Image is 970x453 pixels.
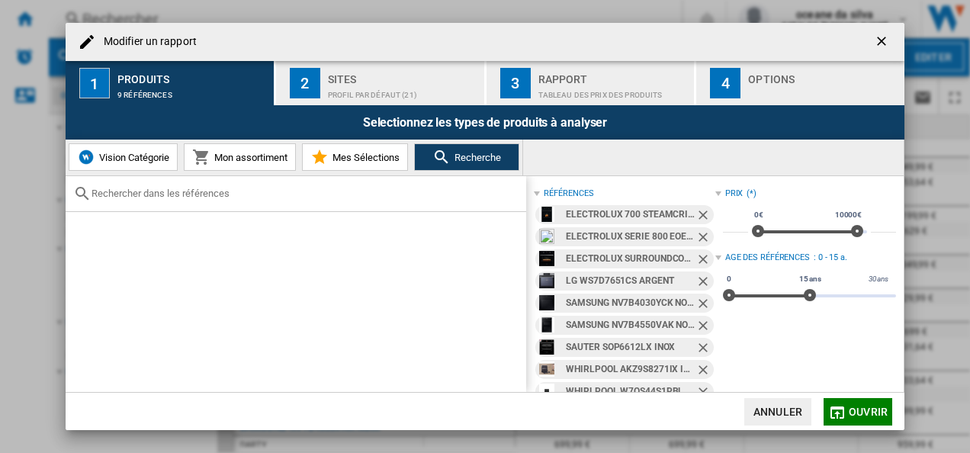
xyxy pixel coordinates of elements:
ng-md-icon: getI18NText('BUTTONS.CLOSE_DIALOG') [874,34,892,52]
div: Rapport [538,67,689,83]
div: 1 [79,68,110,98]
span: 10000€ [833,209,864,221]
span: 15 ans [797,273,824,285]
div: ELECTROLUX SURROUNDCOOK 600 EOF6P46Z0 NOIR [566,249,695,268]
span: Mes Sélections [329,152,400,163]
div: SAMSUNG NV7B4550VAK NOIR [566,316,695,335]
ng-md-icon: Retirer [695,318,714,336]
img: 8806084889133_h_f_l_0 [539,273,554,288]
div: Age des références [725,252,810,264]
div: 9 références [117,83,268,99]
div: Options [748,67,898,83]
button: getI18NText('BUTTONS.CLOSE_DIALOG') [868,27,898,57]
span: Vision Catégorie [95,152,169,163]
ng-md-icon: Retirer [695,340,714,358]
div: LG WS7D7651CS ARGENT [566,271,695,291]
div: 4 [710,68,740,98]
img: 901a1662257145369f9b4d8c37400aac.webp [539,384,554,399]
button: Vision Catégorie [69,143,178,171]
span: 0€ [752,209,766,221]
ng-md-icon: Retirer [695,296,714,314]
input: Rechercher dans les références [92,188,519,199]
ng-md-icon: Retirer [695,252,714,270]
img: 7d41afbba42b37fd19ba170164faee35.jpg [539,339,554,355]
button: Mon assortiment [184,143,296,171]
img: PSEEOV220PA0000P.jpg [539,251,554,266]
button: Ouvrir [824,398,892,426]
div: Prix [725,188,744,200]
div: ELECTROLUX SERIE 800 EOE8P19WW INOX [566,227,695,246]
button: Recherche [414,143,519,171]
ng-md-icon: Retirer [695,362,714,381]
span: Recherche [451,152,501,163]
button: 1 Produits 9 références [66,61,275,105]
h4: Modifier un rapport [96,34,197,50]
div: WHIRLPOOL W7OS44S1PBL NOIR [566,382,695,401]
div: références [544,188,593,200]
div: SAUTER SOP6612LX INOX [566,338,695,357]
ng-md-icon: Retirer [695,207,714,226]
span: 0 [724,273,734,285]
div: WHIRLPOOL AKZ9S8271IX INOX [566,360,695,379]
button: 3 Rapport Tableau des prix des produits [487,61,696,105]
ng-md-icon: Retirer [695,384,714,403]
div: ELECTROLUX 700 STEAMCRISP EOC6P56H NOIR [566,205,695,224]
img: darty [539,207,554,222]
span: 30 ans [866,273,891,285]
button: 2 Sites Profil par défaut (21) [276,61,486,105]
span: Ouvrir [849,406,888,418]
div: Produits [117,67,268,83]
div: SAMSUNG NV7B4030YCK NOIR [566,294,695,313]
div: 3 [500,68,531,98]
div: Sites [328,67,478,83]
img: darty [539,317,554,333]
div: : 0 - 15 a. [814,252,896,264]
img: 1e166e98515d413ea246af3c3b65fb64.webp [539,361,554,377]
button: Mes Sélections [302,143,408,171]
span: Mon assortiment [210,152,287,163]
div: 2 [290,68,320,98]
ng-md-icon: Retirer [695,274,714,292]
img: wiser-icon-blue.png [77,148,95,166]
button: Annuler [744,398,811,426]
img: 8806094500042_h_f_l_0 [539,295,554,310]
div: Profil par défaut (21) [328,83,478,99]
button: 4 Options [696,61,904,105]
img: empty.gif [539,229,554,244]
div: Tableau des prix des produits [538,83,689,99]
div: Selectionnez les types de produits à analyser [66,105,904,140]
ng-md-icon: Retirer [695,230,714,248]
